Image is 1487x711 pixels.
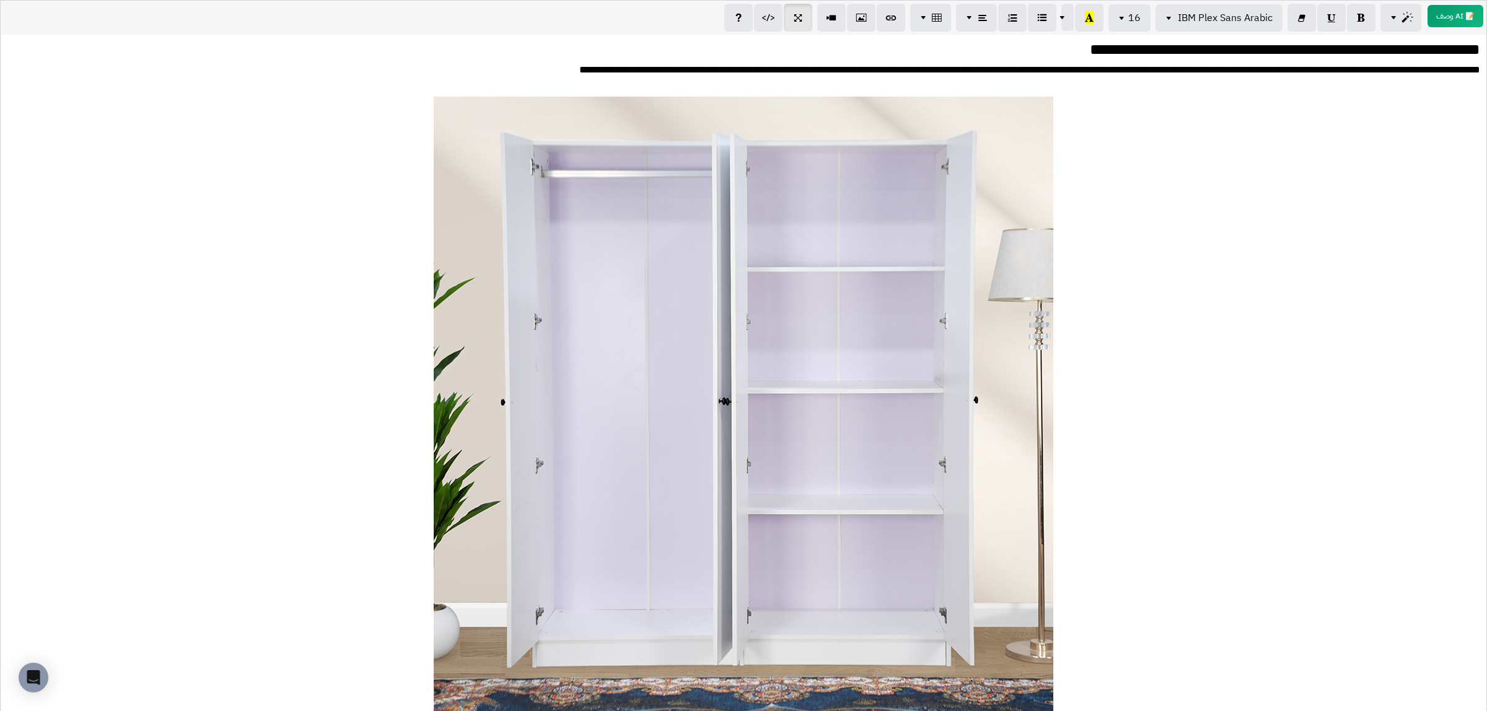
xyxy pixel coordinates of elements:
[1178,11,1273,25] span: IBM Plex Sans Arabic
[1108,4,1151,32] button: 16
[1156,4,1283,32] button: IBM Plex Sans Arabic
[1128,11,1141,25] span: 16
[1428,5,1483,27] button: 📝 AI وصف
[19,663,48,692] div: Open Intercom Messenger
